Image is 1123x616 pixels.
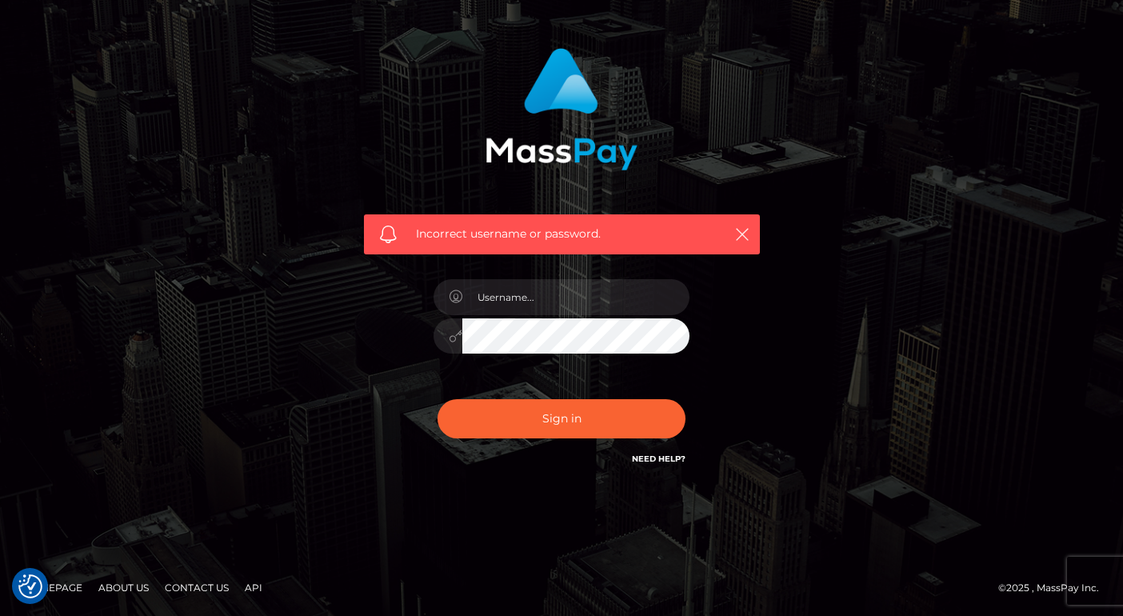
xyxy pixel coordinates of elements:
[238,575,269,600] a: API
[486,48,637,170] img: MassPay Login
[92,575,155,600] a: About Us
[18,574,42,598] button: Consent Preferences
[438,399,685,438] button: Sign in
[416,226,708,242] span: Incorrect username or password.
[632,454,685,464] a: Need Help?
[18,575,89,600] a: Homepage
[998,579,1111,597] div: © 2025 , MassPay Inc.
[462,279,689,315] input: Username...
[18,574,42,598] img: Revisit consent button
[158,575,235,600] a: Contact Us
